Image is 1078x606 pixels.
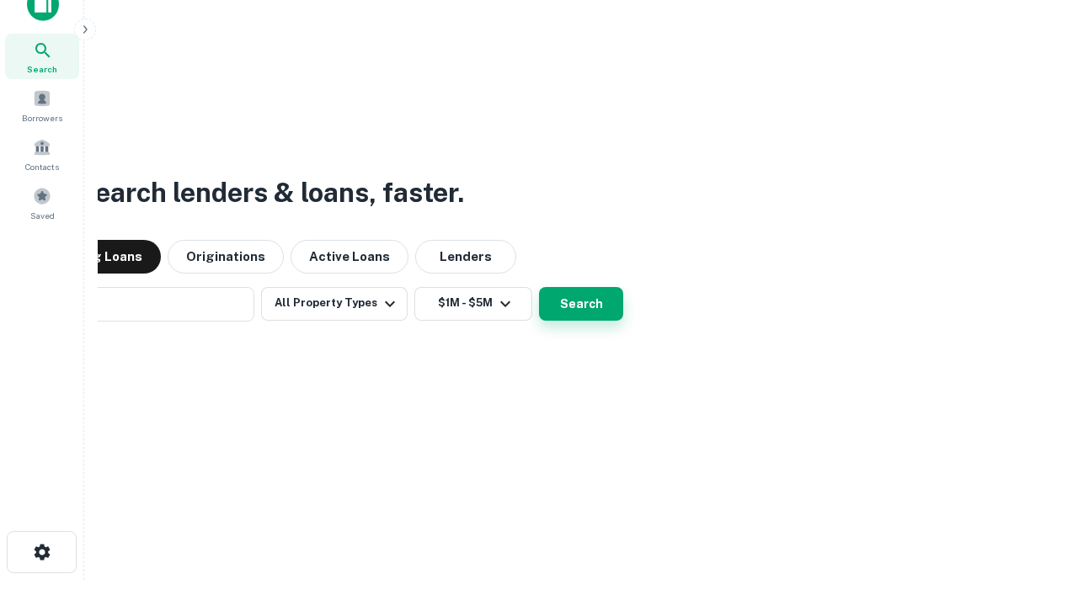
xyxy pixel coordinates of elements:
[539,287,623,321] button: Search
[994,471,1078,552] iframe: Chat Widget
[27,62,57,76] span: Search
[22,111,62,125] span: Borrowers
[168,240,284,274] button: Originations
[5,131,79,177] a: Contacts
[261,287,408,321] button: All Property Types
[5,82,79,128] a: Borrowers
[77,173,464,213] h3: Search lenders & loans, faster.
[5,180,79,226] a: Saved
[30,209,55,222] span: Saved
[415,240,516,274] button: Lenders
[414,287,532,321] button: $1M - $5M
[291,240,408,274] button: Active Loans
[5,34,79,79] a: Search
[25,160,59,173] span: Contacts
